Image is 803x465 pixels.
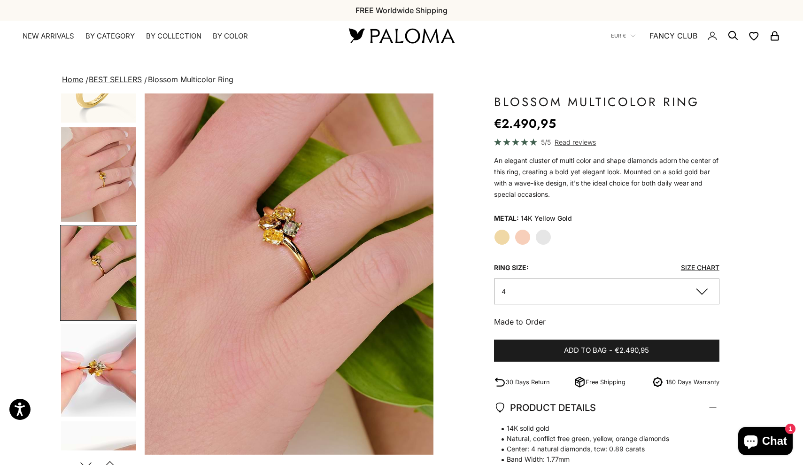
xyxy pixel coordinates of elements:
p: FREE Worldwide Shipping [355,4,448,16]
span: 14K solid gold [494,423,710,434]
h1: Blossom Multicolor Ring [494,93,719,110]
div: Item 5 of 18 [145,93,433,455]
p: Free Shipping [586,377,625,387]
nav: Secondary navigation [611,21,780,51]
p: 30 Days Return [506,377,550,387]
span: Center: 4 natural diamonds, tcw: 0.89 carats [494,444,710,454]
img: #YellowGold #RoseGold #WhiteGold [145,93,433,455]
a: BEST SELLERS [89,75,142,84]
p: 180 Days Warranty [666,377,719,387]
span: Add to bag [564,345,607,356]
img: #YellowGold #RoseGold #WhiteGold [61,324,136,417]
span: 5/5 [541,137,551,147]
nav: breadcrumbs [60,73,743,86]
summary: By Category [85,31,135,41]
a: Home [62,75,83,84]
variant-option-value: 14K Yellow Gold [521,211,572,225]
a: 5/5 Read reviews [494,137,719,147]
inbox-online-store-chat: Shopify online store chat [735,427,795,457]
button: EUR € [611,31,635,40]
img: #YellowGold #RoseGold #WhiteGold [61,127,136,222]
button: Add to bag-€2.490,95 [494,340,719,362]
summary: PRODUCT DETAILS [494,390,719,425]
a: FANCY CLUB [649,30,697,42]
sale-price: €2.490,95 [494,114,556,133]
legend: Ring Size: [494,261,529,275]
div: An elegant cluster of multi color and shape diamonds adorn the center of this ring, creating a bo... [494,155,719,200]
legend: Metal: [494,211,519,225]
span: €2.490,95 [615,345,649,356]
span: Band Width: 1.77mm [494,454,710,465]
p: Made to Order [494,316,719,328]
button: Go to item 5 [60,225,137,321]
button: 4 [494,279,719,304]
span: Read reviews [555,137,596,147]
a: NEW ARRIVALS [23,31,74,41]
span: 4 [502,287,506,295]
span: PRODUCT DETAILS [494,400,596,416]
summary: By Collection [146,31,201,41]
img: #YellowGold #RoseGold #WhiteGold [61,226,136,320]
nav: Primary navigation [23,31,326,41]
span: Natural, conflict free green, yellow, orange diamonds [494,434,710,444]
button: Go to item 6 [60,323,137,418]
span: Blossom Multicolor Ring [148,75,233,84]
summary: By Color [213,31,248,41]
button: Go to item 4 [60,126,137,223]
span: EUR € [611,31,626,40]
a: Size Chart [681,263,719,271]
